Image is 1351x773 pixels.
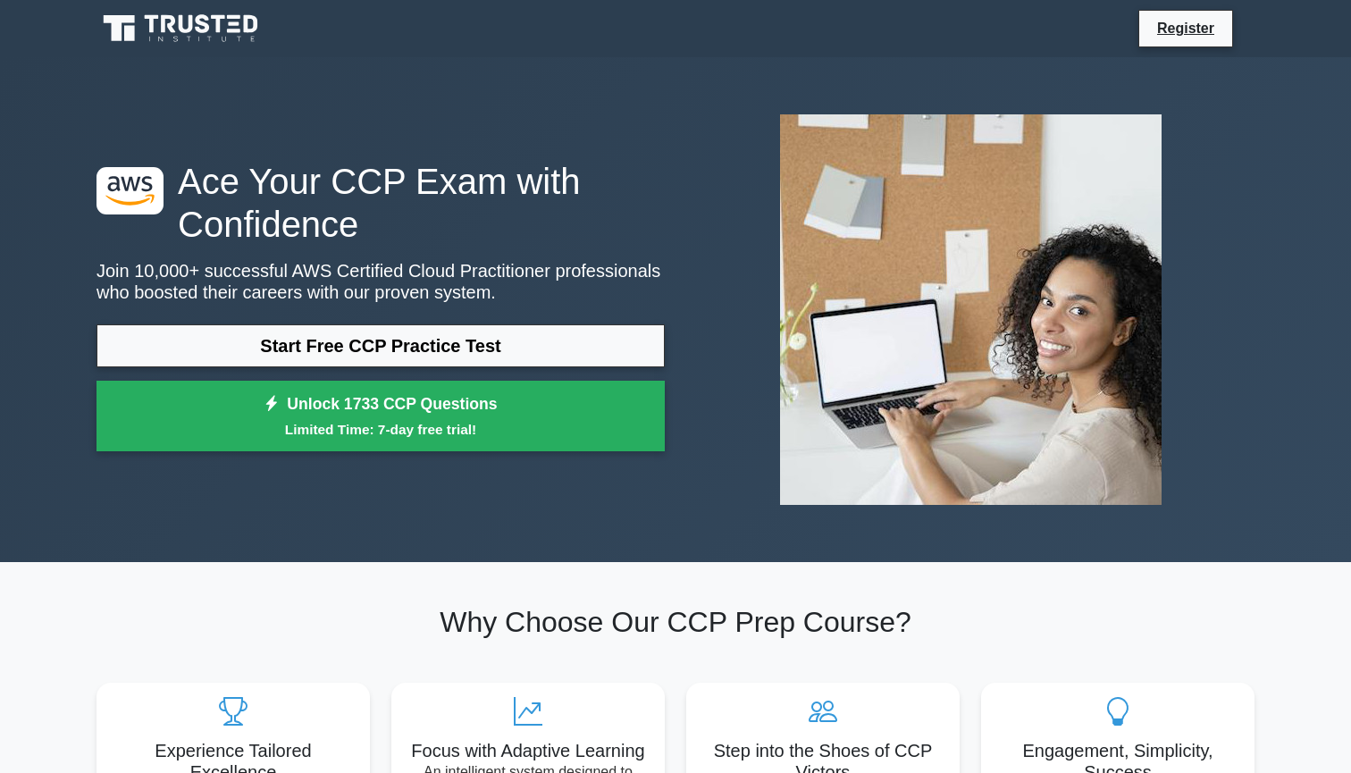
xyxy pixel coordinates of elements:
p: Join 10,000+ successful AWS Certified Cloud Practitioner professionals who boosted their careers ... [96,260,665,303]
a: Unlock 1733 CCP QuestionsLimited Time: 7-day free trial! [96,381,665,452]
a: Register [1146,17,1225,39]
h2: Why Choose Our CCP Prep Course? [96,605,1254,639]
h5: Focus with Adaptive Learning [406,740,650,761]
a: Start Free CCP Practice Test [96,324,665,367]
h1: Ace Your CCP Exam with Confidence [96,160,665,246]
small: Limited Time: 7-day free trial! [119,419,642,440]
